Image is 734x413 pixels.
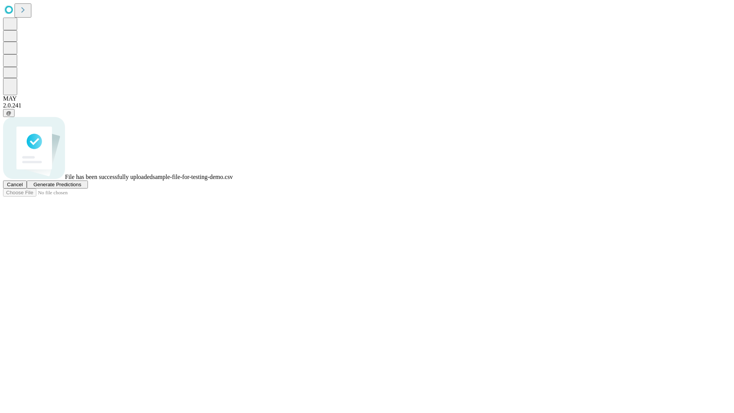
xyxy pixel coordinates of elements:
div: 2.0.241 [3,102,731,109]
span: File has been successfully uploaded [65,174,153,180]
div: MAY [3,95,731,102]
span: Cancel [7,182,23,187]
button: Cancel [3,180,27,189]
span: sample-file-for-testing-demo.csv [153,174,233,180]
button: @ [3,109,15,117]
span: Generate Predictions [33,182,81,187]
button: Generate Predictions [27,180,88,189]
span: @ [6,110,11,116]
